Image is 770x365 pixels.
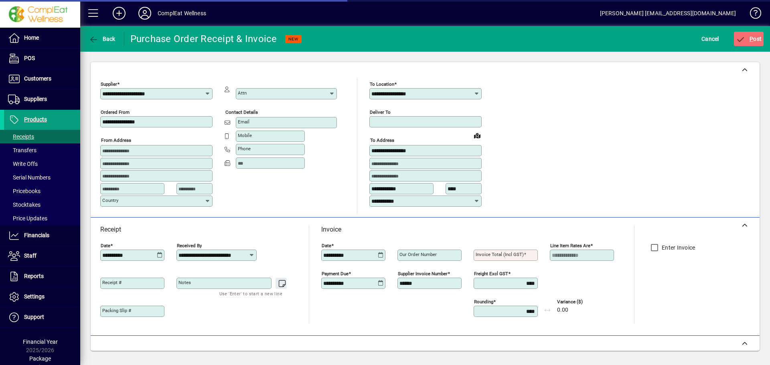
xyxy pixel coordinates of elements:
span: Transfers [8,147,36,153]
mat-label: Our order number [399,252,437,257]
mat-label: Mobile [238,133,252,138]
span: Cancel [701,32,719,45]
mat-label: Phone [238,146,251,151]
span: Customers [24,75,51,82]
mat-label: Attn [238,90,247,96]
span: Support [24,314,44,320]
app-page-header-button: Back [80,32,124,46]
span: POS [24,55,35,61]
span: Financials [24,232,49,238]
span: NEW [288,36,298,42]
mat-label: Email [238,119,249,125]
mat-label: Deliver To [370,109,391,115]
mat-label: Freight excl GST [474,271,508,276]
mat-label: Country [102,198,118,203]
span: P [750,36,753,42]
span: Settings [24,293,45,300]
span: Package [29,355,51,362]
span: Stocktakes [8,202,41,208]
span: Home [24,34,39,41]
mat-label: Rounding [474,299,493,305]
mat-label: Ordered from [101,109,130,115]
a: Stocktakes [4,198,80,212]
span: ost [736,36,762,42]
a: Write Offs [4,157,80,171]
a: Staff [4,246,80,266]
mat-label: Date [322,243,331,248]
button: Profile [132,6,158,20]
mat-label: Line item rates are [550,243,590,248]
a: Financials [4,226,80,246]
mat-hint: Use 'Enter' to start a new line [219,289,282,298]
div: ComplEat Wellness [158,7,206,20]
span: Reports [24,273,44,279]
a: Support [4,307,80,327]
span: Price Updates [8,215,47,222]
a: Customers [4,69,80,89]
span: 0.00 [557,307,568,313]
span: Write Offs [8,161,38,167]
mat-label: To location [370,81,394,87]
button: Post [734,32,764,46]
span: Receipts [8,133,34,140]
mat-label: Supplier [101,81,117,87]
button: Add [106,6,132,20]
span: Suppliers [24,96,47,102]
mat-label: Date [101,243,110,248]
span: Back [89,36,115,42]
mat-label: Invoice Total (incl GST) [476,252,524,257]
div: [PERSON_NAME] [EMAIL_ADDRESS][DOMAIN_NAME] [600,7,736,20]
a: Reports [4,266,80,286]
a: Price Updates [4,212,80,225]
mat-label: Received by [177,243,202,248]
mat-label: Notes [178,280,191,285]
a: Transfers [4,143,80,157]
a: Settings [4,287,80,307]
a: Knowledge Base [744,2,760,28]
mat-label: Supplier invoice number [398,271,448,276]
span: Variance ($) [557,299,605,305]
mat-label: Packing Slip # [102,308,131,313]
mat-label: Payment due [322,271,349,276]
span: Serial Numbers [8,174,51,181]
button: Back [87,32,118,46]
span: Pricebooks [8,188,41,194]
button: Cancel [699,32,721,46]
mat-label: Receipt # [102,280,122,285]
label: Enter Invoice [660,244,695,252]
a: Serial Numbers [4,171,80,184]
span: Staff [24,252,36,259]
span: Products [24,116,47,123]
a: Home [4,28,80,48]
a: POS [4,48,80,69]
a: Pricebooks [4,184,80,198]
a: Receipts [4,130,80,143]
a: Suppliers [4,89,80,109]
div: Purchase Order Receipt & Invoice [130,32,277,45]
span: Financial Year [23,339,58,345]
a: View on map [471,129,484,142]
